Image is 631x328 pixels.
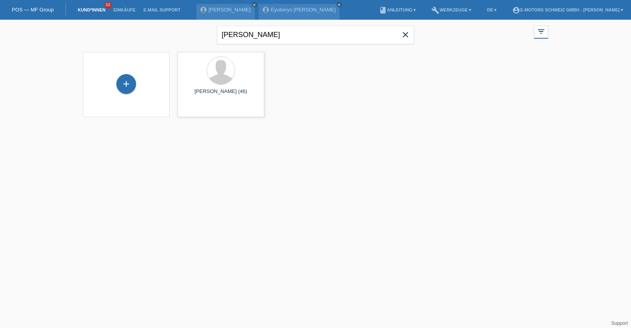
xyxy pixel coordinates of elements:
i: account_circle [512,6,520,14]
input: Suche... [217,26,414,44]
a: POS — MF Group [12,7,54,13]
a: E-Mail Support [140,7,185,12]
a: close [336,2,342,7]
a: bookAnleitung ▾ [375,7,420,12]
a: Eyuberys [PERSON_NAME] [271,7,336,13]
a: Einkäufe [109,7,139,12]
a: close [252,2,257,7]
span: 50 [105,2,112,9]
i: close [337,3,341,7]
a: buildWerkzeuge ▾ [428,7,475,12]
i: book [379,6,387,14]
i: build [431,6,439,14]
i: close [401,30,410,39]
i: close [252,3,256,7]
a: Kund*innen [74,7,109,12]
i: filter_list [537,27,545,36]
a: Support [611,321,628,326]
div: [PERSON_NAME] (46) [184,88,258,101]
div: Kund*in hinzufügen [117,77,136,91]
a: DE ▾ [483,7,500,12]
a: [PERSON_NAME] [209,7,251,13]
a: account_circleE-Motors Schweiz GmbH - [PERSON_NAME] ▾ [508,7,627,12]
